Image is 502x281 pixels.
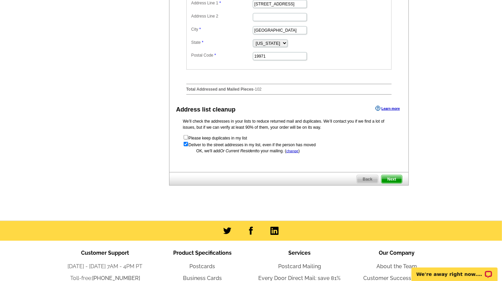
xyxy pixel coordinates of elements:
span: 102 [255,87,262,92]
label: City [191,26,252,32]
a: Postcard Mailing [278,263,321,270]
div: OK, we'll add to your mailing. ( ) [183,148,395,154]
span: Back [357,175,378,183]
span: Product Specifications [173,250,232,256]
strong: Total Addressed and Mailed Pieces [186,87,254,92]
a: Learn more [375,106,400,111]
a: About the Team [377,263,417,270]
div: Address list cleanup [176,105,236,114]
span: Next [381,175,402,183]
a: Back [356,175,378,184]
a: Postcards [190,263,215,270]
a: change [286,149,298,153]
label: Address Line 2 [191,13,252,19]
span: Services [289,250,311,256]
label: Postal Code [191,52,252,58]
span: Or Current Resident [220,149,256,153]
form: Please keep duplicates in my list Deliver to the street addresses in my list, even if the person ... [183,134,395,148]
span: Our Company [379,250,415,256]
li: [DATE] - [DATE] 7AM - 4PM PT [57,262,154,271]
span: Customer Support [81,250,129,256]
p: We’ll check the addresses in your lists to reduce returned mail and duplicates. We’ll contact you... [183,118,395,130]
iframe: LiveChat chat widget [407,260,502,281]
label: State [191,39,252,45]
